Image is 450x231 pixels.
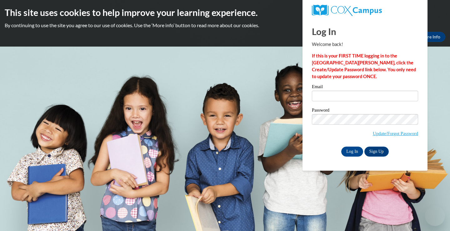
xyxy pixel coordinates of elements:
p: By continuing to use the site you agree to our use of cookies. Use the ‘More info’ button to read... [5,22,445,29]
a: More Info [416,32,445,42]
label: Password [312,108,418,114]
p: Welcome back! [312,41,418,48]
a: COX Campus [312,5,418,16]
a: Sign Up [364,147,389,157]
a: Update/Forgot Password [373,131,418,136]
img: COX Campus [312,5,382,16]
strong: If this is your FIRST TIME logging in to the [GEOGRAPHIC_DATA][PERSON_NAME], click the Create/Upd... [312,53,416,79]
label: Email [312,84,418,91]
iframe: Button to launch messaging window [425,206,445,226]
input: Log In [341,147,363,157]
h2: This site uses cookies to help improve your learning experience. [5,6,445,19]
h1: Log In [312,25,418,38]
